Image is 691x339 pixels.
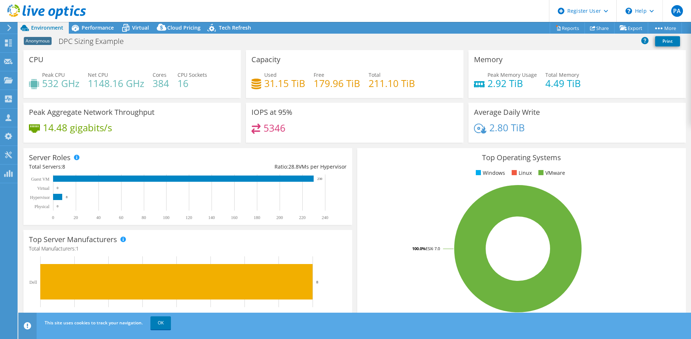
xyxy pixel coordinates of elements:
tspan: 100.0% [412,246,426,251]
h4: Total Manufacturers: [29,245,347,253]
text: 5 [209,312,212,317]
h3: Average Daily Write [474,108,540,116]
h4: 2.80 TiB [489,124,525,132]
text: 180 [254,215,260,220]
h4: 2.92 TiB [488,79,537,87]
span: Environment [31,24,63,31]
text: 2 [107,312,109,317]
text: Physical [34,204,49,209]
text: 4 [175,312,178,317]
h4: 4.49 TiB [545,79,581,87]
h3: Memory [474,56,503,64]
text: 140 [208,215,215,220]
a: Reports [550,22,585,34]
text: 220 [299,215,306,220]
span: Performance [82,24,114,31]
li: Linux [510,169,532,177]
span: Free [314,71,324,78]
text: 8 [316,280,318,284]
text: 60 [119,215,123,220]
text: Virtual [37,186,50,191]
text: 8 [311,312,314,317]
h4: 16 [178,79,207,87]
a: OK [150,316,171,329]
tspan: ESXi 7.0 [426,246,440,251]
a: Share [584,22,615,34]
text: 3 [141,312,143,317]
h3: Capacity [251,56,280,64]
span: Total Memory [545,71,579,78]
span: Virtual [132,24,149,31]
text: Guest VM [31,177,49,182]
li: VMware [537,169,565,177]
text: 0 [52,215,54,220]
h3: Peak Aggregate Network Throughput [29,108,154,116]
text: 160 [231,215,238,220]
li: Windows [474,169,505,177]
text: 1 [73,312,75,317]
text: 0 [57,186,59,190]
text: 120 [186,215,192,220]
span: Cloud Pricing [167,24,201,31]
text: 8 [66,195,68,199]
span: Used [264,71,277,78]
span: 1 [76,245,79,252]
a: More [648,22,682,34]
h4: 31.15 TiB [264,79,305,87]
text: 0 [39,312,41,317]
span: 8 [62,163,65,170]
text: Dell [29,280,37,285]
span: CPU Sockets [178,71,207,78]
span: Cores [153,71,167,78]
h3: IOPS at 95% [251,108,292,116]
span: 28.8 [288,163,299,170]
a: Export [614,22,648,34]
text: Hypervisor [30,195,50,200]
text: 230 [317,177,322,181]
text: 7 [277,312,280,317]
h4: 211.10 TiB [369,79,415,87]
h3: Top Server Manufacturers [29,236,117,244]
svg: \n [625,8,632,14]
text: 240 [322,215,328,220]
text: 20 [74,215,78,220]
div: Total Servers: [29,163,188,171]
span: Anonymous [24,37,52,45]
span: This site uses cookies to track your navigation. [45,320,143,326]
text: 40 [96,215,101,220]
h4: 179.96 TiB [314,79,360,87]
span: Tech Refresh [219,24,251,31]
h4: 384 [153,79,169,87]
div: Ratio: VMs per Hypervisor [188,163,347,171]
text: 80 [142,215,146,220]
span: Net CPU [88,71,108,78]
text: 200 [276,215,283,220]
h4: 532 GHz [42,79,79,87]
span: Peak CPU [42,71,65,78]
h4: 14.48 gigabits/s [43,124,112,132]
text: 100 [163,215,169,220]
a: Print [655,36,680,46]
text: 0 [57,204,59,208]
h1: DPC Sizing Example [55,37,135,45]
span: Total [369,71,381,78]
span: PA [671,5,683,17]
h3: CPU [29,56,44,64]
h3: Server Roles [29,154,71,162]
text: 6 [243,312,246,317]
span: Peak Memory Usage [488,71,537,78]
h4: 5346 [264,124,285,132]
h3: Top Operating Systems [363,154,680,162]
h4: 1148.16 GHz [88,79,144,87]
